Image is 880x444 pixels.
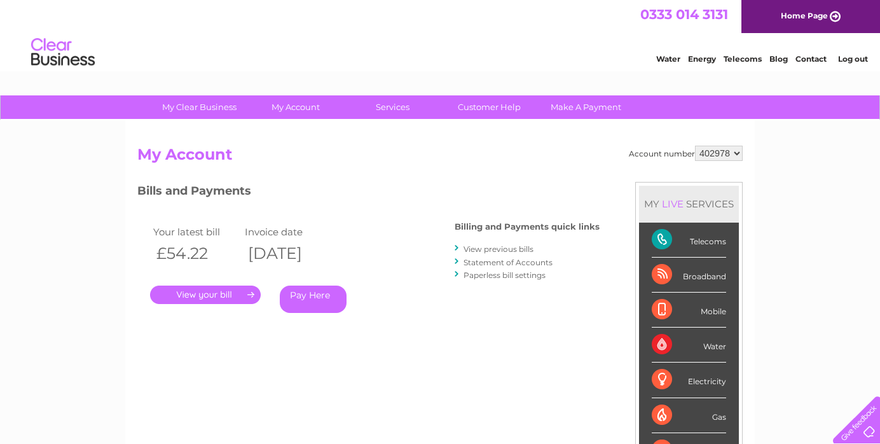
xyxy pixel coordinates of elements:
a: Log out [838,54,868,64]
h3: Bills and Payments [137,182,600,204]
div: Broadband [652,258,726,293]
a: Paperless bill settings [464,270,546,280]
div: Electricity [652,363,726,398]
a: . [150,286,261,304]
a: Energy [688,54,716,64]
div: Water [652,328,726,363]
a: View previous bills [464,244,533,254]
a: Customer Help [437,95,542,119]
img: logo.png [31,33,95,72]
div: Telecoms [652,223,726,258]
a: My Account [244,95,348,119]
a: 0333 014 3131 [640,6,728,22]
a: Contact [795,54,827,64]
th: [DATE] [242,240,333,267]
a: Pay Here [280,286,347,313]
td: Your latest bill [150,223,242,240]
a: Blog [769,54,788,64]
div: Account number [629,146,743,161]
div: Mobile [652,293,726,328]
td: Invoice date [242,223,333,240]
a: Services [340,95,445,119]
a: My Clear Business [147,95,252,119]
th: £54.22 [150,240,242,267]
a: Statement of Accounts [464,258,553,267]
h2: My Account [137,146,743,170]
h4: Billing and Payments quick links [455,222,600,232]
div: Clear Business is a trading name of Verastar Limited (registered in [GEOGRAPHIC_DATA] No. 3667643... [141,7,741,62]
div: Gas [652,398,726,433]
div: LIVE [659,198,686,210]
div: MY SERVICES [639,186,739,222]
a: Make A Payment [533,95,638,119]
a: Telecoms [724,54,762,64]
a: Water [656,54,680,64]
